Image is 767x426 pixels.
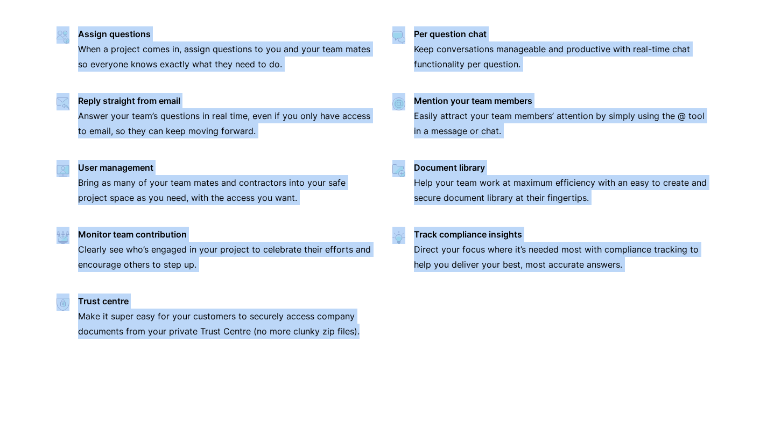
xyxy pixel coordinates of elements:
[414,175,711,205] dd: Help your team work at maximum efficiency with an easy to create and secure document library at t...
[392,227,405,244] img: icons
[414,160,711,175] dt: Document library
[57,294,69,311] img: icons
[78,294,375,309] dt: Trust centre
[414,227,711,242] dt: Track compliance insights
[57,160,69,177] img: icons
[78,160,375,175] dt: User management
[57,93,69,110] img: icons
[78,93,375,108] dt: Reply straight from email
[78,41,375,72] dd: When a project comes in, assign questions to you and your team mates so everyone knows exactly wh...
[78,26,375,41] dt: Assign questions
[414,93,711,108] dt: Mention your team members
[78,175,375,205] dd: Bring as many of your team mates and contractors into your safe project space as you need, with t...
[414,108,711,138] dd: Easily attract your team members’ attention by simply using the @ tool in a message or chat.
[78,108,375,138] dd: Answer your team’s questions in real time, even if you only have access to email, so they can kee...
[414,242,711,272] dd: Direct your focus where it’s needed most with compliance tracking to help you deliver your best, ...
[414,41,711,72] dd: Keep conversations manageable and productive with real-time chat functionality per question.
[414,26,711,41] dt: Per question chat
[392,93,405,110] img: icons
[392,26,405,44] img: icons
[392,160,405,177] img: icons
[78,242,375,272] dd: Clearly see who’s engaged in your project to celebrate their efforts and encourage others to step...
[78,309,375,339] dd: Make it super easy for your customers to securely access company documents from your private Trus...
[78,227,375,242] dt: Monitor team contribution
[57,227,69,244] img: icons
[57,26,69,44] img: icons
